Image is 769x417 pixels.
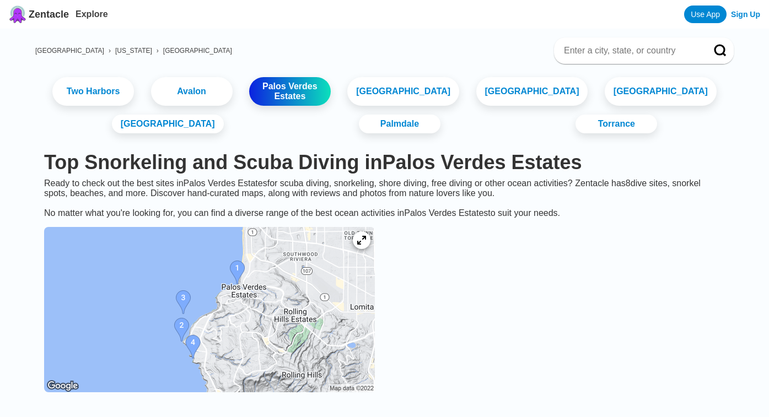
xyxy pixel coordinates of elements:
[29,9,69,20] span: Zentacle
[476,77,588,106] a: [GEOGRAPHIC_DATA]
[151,77,233,106] a: Avalon
[76,9,108,19] a: Explore
[359,115,440,133] a: Palmdale
[52,77,134,106] a: Two Harbors
[44,151,725,174] h1: Top Snorkeling and Scuba Diving in Palos Verdes Estates
[163,47,232,55] a: [GEOGRAPHIC_DATA]
[576,115,657,133] a: Torrance
[35,178,734,218] div: Ready to check out the best sites in Palos Verdes Estates for scuba diving, snorkeling, shore div...
[731,10,760,19] a: Sign Up
[9,6,26,23] img: Zentacle logo
[605,77,717,106] a: [GEOGRAPHIC_DATA]
[563,45,698,56] input: Enter a city, state, or country
[684,6,727,23] a: Use App
[109,47,111,55] span: ›
[115,47,152,55] a: [US_STATE]
[347,77,459,106] a: [GEOGRAPHIC_DATA]
[157,47,159,55] span: ›
[9,6,69,23] a: Zentacle logoZentacle
[35,218,384,403] a: Palos Verdes Estates dive site map
[44,227,375,392] img: Palos Verdes Estates dive site map
[249,77,331,106] a: Palos Verdes Estates
[35,47,104,55] a: [GEOGRAPHIC_DATA]
[112,115,224,133] a: [GEOGRAPHIC_DATA]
